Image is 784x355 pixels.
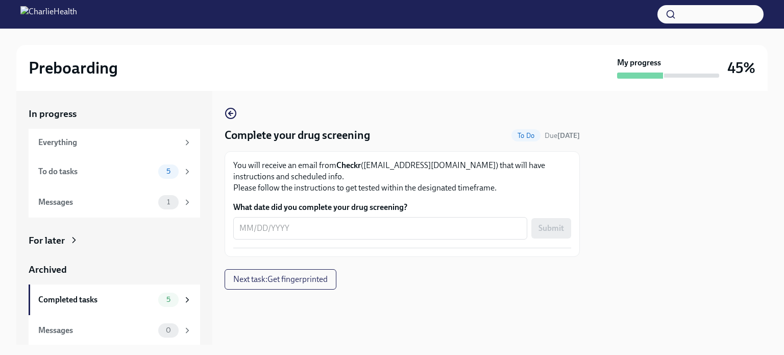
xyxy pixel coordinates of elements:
h4: Complete your drug screening [225,128,370,143]
div: Everything [38,137,179,148]
strong: [DATE] [557,131,580,140]
strong: Checkr [336,160,361,170]
span: September 29th, 2025 08:00 [545,131,580,140]
div: Completed tasks [38,294,154,305]
a: Messages0 [29,315,200,346]
strong: My progress [617,57,661,68]
a: Everything [29,129,200,156]
span: Next task : Get fingerprinted [233,274,328,285]
div: Messages [38,197,154,208]
button: Next task:Get fingerprinted [225,269,336,290]
span: 0 [160,326,177,334]
img: CharlieHealth [20,6,77,22]
h2: Preboarding [29,58,118,78]
a: To do tasks5 [29,156,200,187]
span: 1 [161,198,176,206]
a: Messages1 [29,187,200,218]
div: Messages [38,325,154,336]
span: 5 [160,296,177,303]
h3: 45% [727,59,755,77]
a: For later [29,234,200,247]
p: You will receive an email from ([EMAIL_ADDRESS][DOMAIN_NAME]) that will have instructions and sch... [233,160,571,194]
a: In progress [29,107,200,121]
a: Archived [29,263,200,276]
a: Completed tasks5 [29,285,200,315]
span: To Do [511,132,541,139]
label: What date did you complete your drug screening? [233,202,571,213]
span: Due [545,131,580,140]
div: For later [29,234,65,247]
span: 5 [160,168,177,175]
div: To do tasks [38,166,154,177]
